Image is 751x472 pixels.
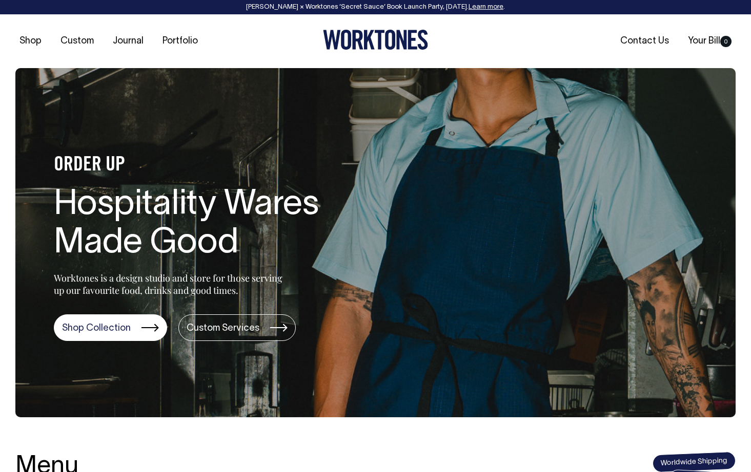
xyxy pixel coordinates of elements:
[54,272,287,296] p: Worktones is a design studio and store for those serving up our favourite food, drinks and good t...
[158,33,202,50] a: Portfolio
[54,186,382,263] h1: Hospitality Wares Made Good
[720,36,732,47] span: 0
[469,4,503,10] a: Learn more
[15,33,46,50] a: Shop
[54,155,382,176] h4: ORDER UP
[109,33,148,50] a: Journal
[56,33,98,50] a: Custom
[616,33,673,50] a: Contact Us
[10,4,741,11] div: [PERSON_NAME] × Worktones ‘Secret Sauce’ Book Launch Party, [DATE]. .
[178,314,296,341] a: Custom Services
[54,314,167,341] a: Shop Collection
[684,33,736,50] a: Your Bill0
